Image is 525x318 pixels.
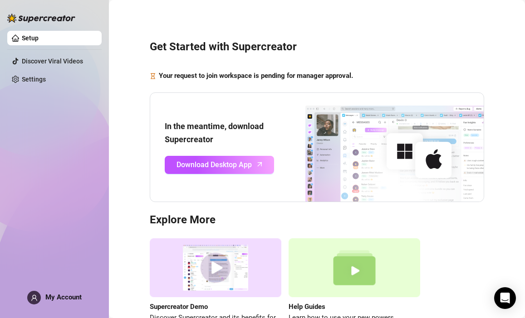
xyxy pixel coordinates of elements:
[289,303,325,311] strong: Help Guides
[150,40,484,54] h3: Get Started with Supercreator
[150,71,156,82] span: hourglass
[22,34,39,42] a: Setup
[159,72,353,80] strong: Your request to join workspace is pending for manager approval.
[22,58,83,65] a: Discover Viral Videos
[31,294,38,301] span: user
[274,93,484,202] img: download app
[150,213,484,227] h3: Explore More
[150,238,281,298] img: supercreator demo
[177,159,252,170] span: Download Desktop App
[45,293,82,301] span: My Account
[494,287,516,309] div: Open Intercom Messenger
[150,303,208,311] strong: Supercreator Demo
[165,121,264,144] strong: In the meantime, download Supercreator
[255,159,265,169] span: arrow-up
[165,156,274,174] a: Download Desktop Apparrow-up
[289,238,420,298] img: help guides
[22,76,46,83] a: Settings
[7,14,75,23] img: logo-BBDzfeDw.svg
